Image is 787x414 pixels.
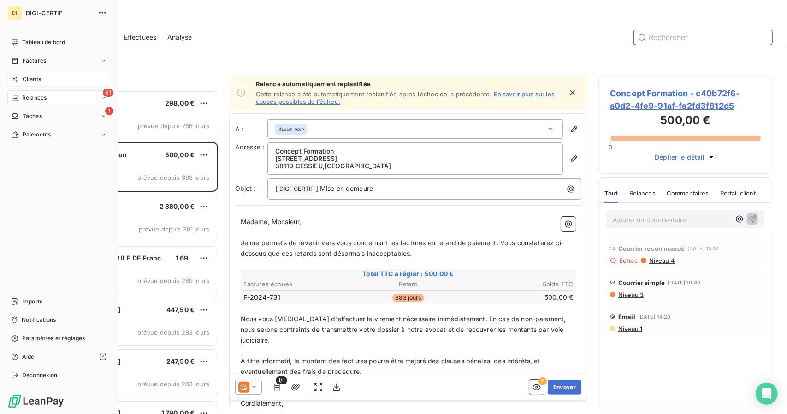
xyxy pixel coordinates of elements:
[655,152,705,162] span: Déplier le détail
[22,334,85,343] span: Paramètres et réglages
[22,94,47,102] span: Relances
[275,148,556,155] p: Concept Formation
[667,189,709,197] span: Commentaires
[256,80,563,88] span: Relance automatiquement replanifiée
[609,143,612,151] span: 0
[241,218,302,225] span: Madame, Monsieur,
[105,107,113,115] span: 1
[275,184,278,192] span: [
[241,315,568,344] span: Nous vous [MEDICAL_DATA] d'effectuer le virement nécessaire immédiatement. En cas de non-paiement...
[7,6,22,20] div: DI
[22,353,35,361] span: Aide
[464,292,574,302] td: 500,00 €
[7,394,65,408] img: Logo LeanPay
[139,225,209,233] span: prévue depuis 301 jours
[617,325,642,332] span: Niveau 1
[124,33,157,42] span: Effectuées
[137,380,209,388] span: prévue depuis 283 jours
[241,239,564,257] span: Je me permets de revenir vers vous concernant les factures en retard de paiement. Vous constatere...
[276,377,287,385] span: 1/1
[756,383,778,405] div: Open Intercom Messenger
[137,174,209,181] span: prévue depuis 363 jours
[275,155,556,162] p: [STREET_ADDRESS]
[166,357,195,365] span: 247,50 €
[22,38,65,47] span: Tableau de bord
[278,126,304,132] em: Aucun nom
[610,87,761,112] span: Concept Formation - c40b72f6-a0d2-4fe9-91af-fa2fd3f812d5
[548,380,581,395] button: Envoyer
[165,99,195,107] span: 298,00 €
[138,122,209,130] span: prévue depuis 786 jours
[241,357,542,375] span: À titre informatif, le montant des factures pourra être majoré des clauses pénales, des intérêts,...
[235,143,264,151] span: Adresse :
[256,90,555,105] a: En savoir plus sur les causes possibles de l’échec.
[278,184,315,195] span: DIGI-CERTIF
[354,279,463,289] th: Retard
[243,293,281,302] span: F-2024-731
[638,314,671,319] span: [DATE] 14:20
[256,90,492,98] span: Cette relance a été automatiquement replanifiée après l’échec de la précédente.
[22,297,42,306] span: Imports
[619,257,638,264] span: Echec
[392,294,424,302] span: 383 jours
[103,89,113,97] span: 61
[22,371,58,379] span: Déconnexion
[634,30,772,45] input: Rechercher
[235,184,256,192] span: Objet :
[137,277,209,284] span: prévue depuis 289 jours
[604,189,618,197] span: Tout
[652,152,719,162] button: Déplier le détail
[668,280,701,285] span: [DATE] 10:40
[160,202,195,210] span: 2 880,00 €
[165,151,195,159] span: 500,00 €
[687,246,719,251] span: [DATE] 15:12
[618,245,685,252] span: Courrier recommandé
[648,257,675,264] span: Niveau 4
[7,349,110,364] a: Aide
[137,329,209,336] span: prévue depuis 283 jours
[610,112,761,130] h3: 500,00 €
[275,162,556,170] p: 38110 CESSIEU , [GEOGRAPHIC_DATA]
[720,189,756,197] span: Portail client
[65,254,249,262] span: POLE EMPLOI DR ILE DE France - SIRET : 13000548118277
[22,316,56,324] span: Notifications
[23,112,42,120] span: Tâches
[617,291,644,298] span: Niveau 3
[241,399,284,407] span: Cordialement,
[23,57,46,65] span: Factures
[176,254,210,262] span: 1 690,00 €
[464,279,574,289] th: Solde TTC
[242,269,575,278] span: Total TTC à régler : 500,00 €
[618,313,635,320] span: Email
[618,279,665,286] span: Courrier simple
[166,306,195,313] span: 447,50 €
[26,9,92,17] span: DIGI-CERTIF
[235,124,267,134] label: À :
[44,90,218,414] div: grid
[23,130,51,139] span: Paiements
[23,75,41,83] span: Clients
[316,184,373,192] span: ] Mise en demeure
[629,189,656,197] span: Relances
[243,279,353,289] th: Factures échues
[167,33,192,42] span: Analyse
